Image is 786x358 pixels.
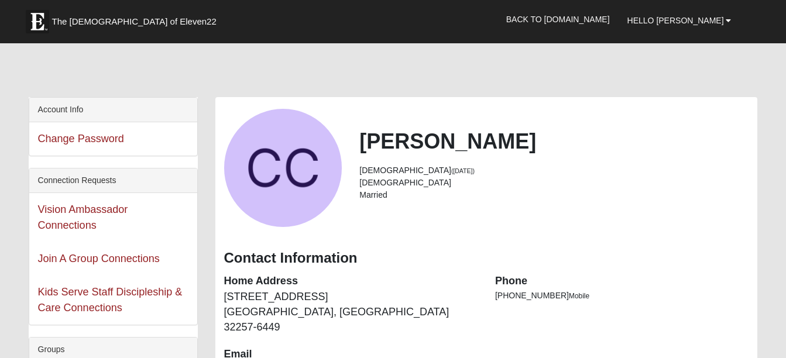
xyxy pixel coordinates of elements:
h2: [PERSON_NAME] [359,129,749,154]
a: Vision Ambassador Connections [38,204,128,231]
a: The [DEMOGRAPHIC_DATA] of Eleven22 [20,4,254,33]
dd: [STREET_ADDRESS] [GEOGRAPHIC_DATA], [GEOGRAPHIC_DATA] 32257-6449 [224,290,478,335]
h3: Contact Information [224,250,749,267]
a: View Fullsize Photo [224,109,342,227]
div: Connection Requests [29,168,197,193]
span: The [DEMOGRAPHIC_DATA] of Eleven22 [52,16,217,27]
a: Join A Group Connections [38,253,160,264]
dt: Phone [495,274,749,289]
small: ([DATE]) [451,167,475,174]
div: Account Info [29,98,197,122]
a: Kids Serve Staff Discipleship & Care Connections [38,286,183,314]
span: Hello [PERSON_NAME] [627,16,724,25]
a: Back to [DOMAIN_NAME] [497,5,619,34]
a: Hello [PERSON_NAME] [619,6,740,35]
span: Mobile [569,292,589,300]
li: [PHONE_NUMBER] [495,290,749,302]
img: Eleven22 logo [26,10,49,33]
li: Married [359,189,749,201]
a: Change Password [38,133,124,144]
li: [DEMOGRAPHIC_DATA] [359,177,749,189]
li: [DEMOGRAPHIC_DATA] [359,164,749,177]
dt: Home Address [224,274,478,289]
